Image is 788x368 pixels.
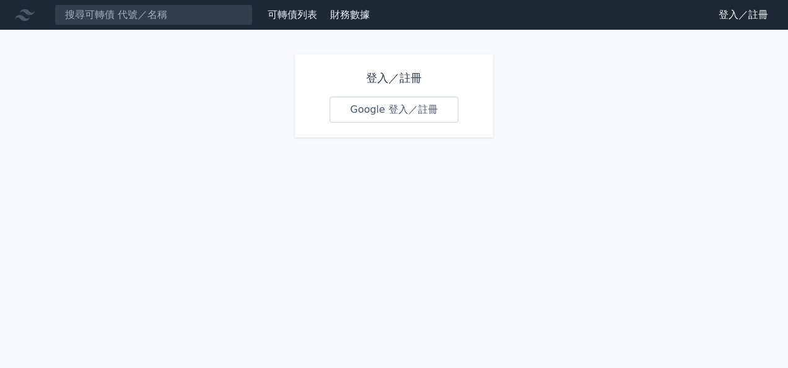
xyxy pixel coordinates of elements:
[268,9,317,20] a: 可轉債列表
[709,5,778,25] a: 登入／註冊
[330,69,458,87] h1: 登入／註冊
[55,4,253,25] input: 搜尋可轉債 代號／名稱
[330,97,458,123] a: Google 登入／註冊
[330,9,370,20] a: 財務數據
